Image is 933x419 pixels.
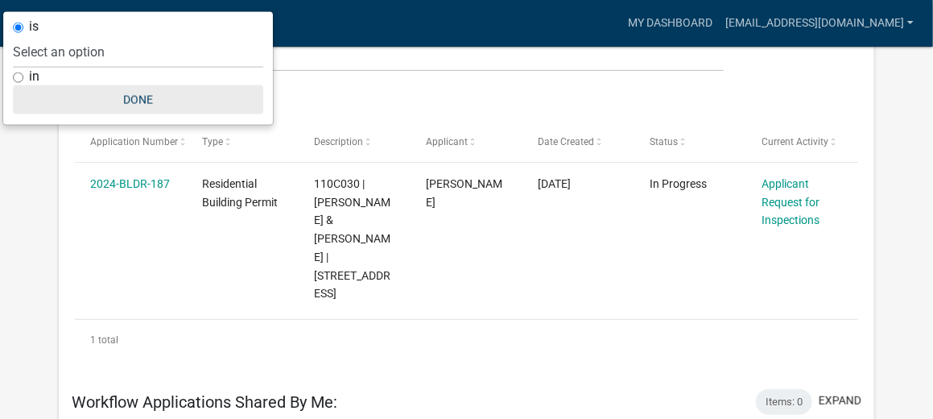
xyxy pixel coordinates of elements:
datatable-header-cell: Application Number [75,122,187,161]
datatable-header-cell: Current Activity [746,122,858,161]
button: Done [13,85,263,114]
span: Status [650,136,678,147]
input: Search for applications [75,39,724,72]
label: in [29,70,39,83]
span: JW Thomason, Jr. [426,177,502,209]
a: My Dashboard [621,8,719,39]
span: Date Created [538,136,594,147]
a: Applicant Request for Inspections [762,177,819,227]
span: Application Number [90,136,178,147]
datatable-header-cell: Description [299,122,411,161]
span: 110C030 | THOMASON JW JR & WANDA | 1089 B CROOKED CREEK RD [314,177,390,301]
datatable-header-cell: Date Created [522,122,634,161]
span: In Progress [650,177,707,190]
datatable-header-cell: Status [634,122,746,161]
span: Applicant [426,136,468,147]
h5: Workflow Applications Shared By Me: [72,392,337,412]
div: 1 total [75,320,858,360]
span: Type [202,136,223,147]
datatable-header-cell: Applicant [411,122,522,161]
a: 2024-BLDR-187 [90,177,170,190]
a: [EMAIL_ADDRESS][DOMAIN_NAME] [719,8,920,39]
datatable-header-cell: Type [187,122,299,161]
div: Items: 0 [756,389,812,415]
span: 03/26/2024 [538,177,571,190]
span: Current Activity [762,136,828,147]
span: Description [314,136,363,147]
span: Residential Building Permit [202,177,278,209]
label: is [29,20,39,33]
button: expand [819,392,861,409]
